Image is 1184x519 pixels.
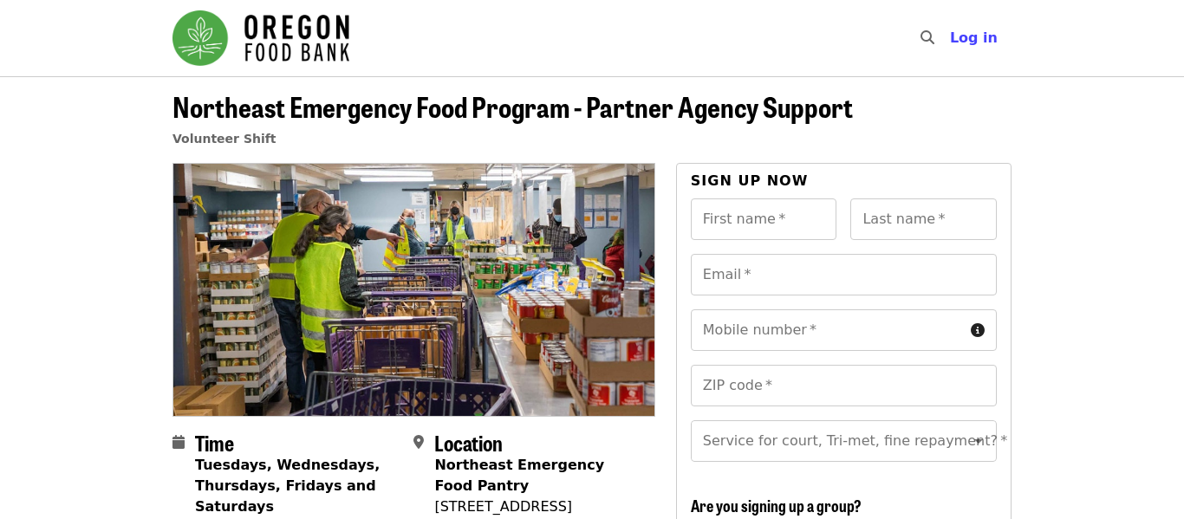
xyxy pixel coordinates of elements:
[172,10,349,66] img: Oregon Food Bank - Home
[945,17,959,59] input: Search
[195,457,380,515] strong: Tuesdays, Wednesdays, Thursdays, Fridays and Saturdays
[921,29,934,46] i: search icon
[195,427,234,457] span: Time
[966,429,991,453] button: Open
[936,21,1012,55] button: Log in
[691,309,964,351] input: Mobile number
[691,365,997,406] input: ZIP code
[691,254,997,295] input: Email
[691,198,837,240] input: First name
[434,496,641,517] div: [STREET_ADDRESS]
[971,322,985,339] i: circle-info icon
[172,132,276,146] a: Volunteer Shift
[434,457,604,494] strong: Northeast Emergency Food Pantry
[950,29,998,46] span: Log in
[172,434,185,451] i: calendar icon
[850,198,997,240] input: Last name
[434,427,503,457] span: Location
[173,164,654,415] img: Northeast Emergency Food Program - Partner Agency Support organized by Oregon Food Bank
[691,494,862,516] span: Are you signing up a group?
[413,434,424,451] i: map-marker-alt icon
[691,172,809,189] span: Sign up now
[172,86,853,127] span: Northeast Emergency Food Program - Partner Agency Support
